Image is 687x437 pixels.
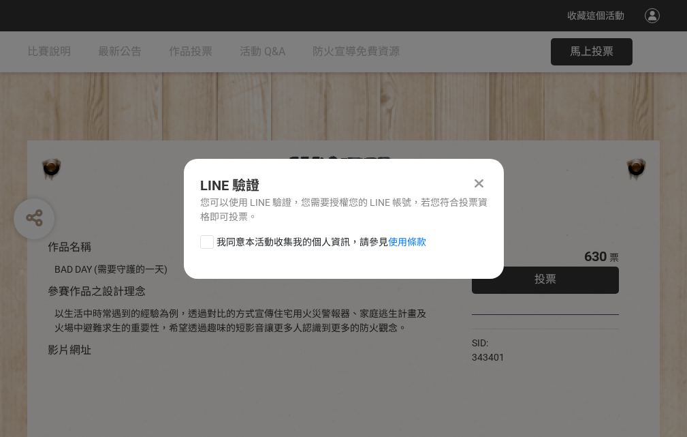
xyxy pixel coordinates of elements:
span: 作品名稱 [48,241,91,254]
a: 作品投票 [169,31,212,72]
a: 防火宣導免費資源 [313,31,400,72]
span: 投票 [534,273,556,286]
span: SID: 343401 [472,337,505,363]
span: 馬上投票 [570,45,613,58]
span: 影片網址 [48,344,91,357]
div: 以生活中時常遇到的經驗為例，透過對比的方式宣傳住宅用火災警報器、家庭逃生計畫及火場中避難求生的重要性，希望透過趣味的短影音讓更多人認識到更多的防火觀念。 [54,307,431,335]
span: 作品投票 [169,45,212,58]
div: LINE 驗證 [200,175,488,196]
span: 比賽說明 [27,45,71,58]
a: 使用條款 [388,237,426,247]
button: 馬上投票 [551,38,633,65]
a: 比賽說明 [27,31,71,72]
a: 最新公告 [98,31,142,72]
a: 活動 Q&A [240,31,285,72]
span: 我同意本活動收集我的個人資訊，請參見 [217,235,426,250]
span: 最新公告 [98,45,142,58]
div: 您可以使用 LINE 驗證，您需要授權您的 LINE 帳號，若您符合投票資格即可投票。 [200,196,488,224]
span: 收藏這個活動 [567,10,624,21]
iframe: Facebook Share [508,336,576,350]
div: BAD DAY (需要守護的一天) [54,262,431,277]
span: 630 [584,248,607,265]
span: 參賽作品之設計理念 [48,285,146,298]
span: 票 [609,252,619,263]
span: 防火宣導免費資源 [313,45,400,58]
span: 活動 Q&A [240,45,285,58]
